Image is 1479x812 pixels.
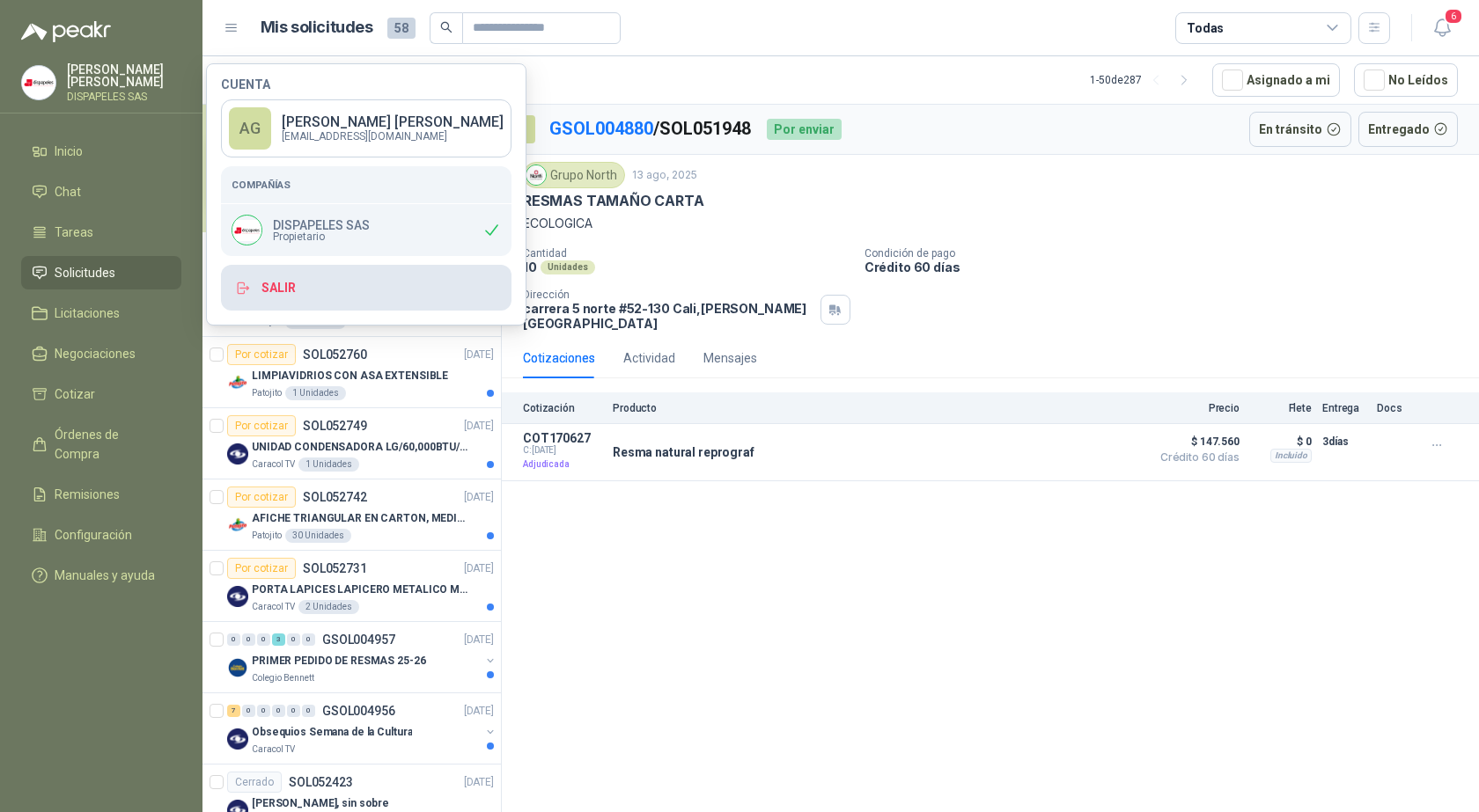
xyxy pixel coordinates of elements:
h4: Cuenta [221,78,511,91]
p: GSOL004956 [322,705,395,717]
span: Tareas [55,223,93,242]
span: Solicitudes [55,263,115,282]
a: Negociaciones [21,337,181,370]
div: Por enviar [767,119,842,140]
p: UNIDAD CONDENSADORA LG/60,000BTU/220V/R410A: I [252,439,471,456]
p: [PERSON_NAME], sin sobre [252,795,389,812]
div: 0 [287,633,300,646]
p: Dirección [523,289,813,301]
a: AG[PERSON_NAME] [PERSON_NAME][EMAIL_ADDRESS][DOMAIN_NAME] [221,99,511,157]
button: Asignado a mi [1212,63,1340,97]
p: Flete [1250,402,1312,414]
span: $ 147.560 [1152,431,1240,452]
div: Por cotizar [227,415,296,436]
button: Salir [221,265,511,311]
p: Entrega [1322,402,1366,414]
span: Configuración [55,525,132,545]
span: Remisiones [55,485,120,504]
p: [DATE] [464,703,494,720]
p: Obsequios Semana de la Cultura [252,724,412,741]
p: Producto [613,402,1141,414]
img: Company Logo [227,515,248,536]
div: Company LogoDISPAPELES SASPropietario [221,204,511,256]
p: Caracol TV [252,457,295,472]
p: Condición de pago [865,247,1472,260]
a: Cotizar [21,377,181,411]
p: DISPAPELES SAS [273,219,370,231]
span: C: [DATE] [523,445,602,456]
div: Unidades [541,260,595,274]
p: [DATE] [464,560,494,577]
p: Cotización [523,402,602,414]
h5: Compañías [232,177,501,193]
p: Caracol TV [252,743,295,757]
p: Colegio Bennett [252,671,314,685]
p: [EMAIL_ADDRESS][DOMAIN_NAME] [282,131,504,142]
img: Company Logo [22,66,55,99]
p: [DATE] [464,774,494,791]
div: Cotizaciones [523,348,595,368]
h1: Mis solicitudes [261,15,373,40]
div: 0 [287,705,300,717]
div: Por cotizar [227,486,296,508]
span: Crédito 60 días [1152,452,1240,463]
p: [DATE] [464,489,494,506]
p: Cantidad [523,247,850,260]
img: Company Logo [227,728,248,750]
div: Incluido [1270,449,1312,463]
span: Licitaciones [55,304,120,323]
img: Company Logo [227,586,248,607]
p: carrera 5 norte #52-130 Cali , [PERSON_NAME][GEOGRAPHIC_DATA] [523,301,813,331]
a: Órdenes de Compra [21,418,181,471]
button: En tránsito [1249,112,1351,147]
a: Tareas [21,216,181,249]
p: $ 0 [1250,431,1312,452]
div: 1 Unidades [298,457,359,472]
p: COT170627 [523,431,602,445]
a: Inicio [21,135,181,168]
button: No Leídos [1354,63,1458,97]
p: SOL052731 [303,562,367,574]
p: DISPAPELES SAS [67,91,181,102]
div: Todas [1187,18,1224,38]
p: [PERSON_NAME] [PERSON_NAME] [282,115,504,129]
span: search [440,21,453,33]
p: RESMAS TAMAÑO CARTA [523,192,704,210]
p: Docs [1377,402,1412,414]
div: 0 [227,633,240,646]
div: AG [229,107,271,150]
span: Inicio [55,142,83,161]
a: GSOL004880 [549,118,653,139]
p: ECOLOGICA [523,214,1458,233]
a: Por cotizarSOL052731[DATE] Company LogoPORTA LAPICES LAPICERO METALICO MALLA. IGUALES A LOS DEL L... [202,551,501,622]
div: 30 Unidades [285,529,351,543]
p: Caracol TV [252,600,295,614]
span: Manuales y ayuda [55,566,155,585]
p: Resma natural reprograf [613,445,754,459]
div: Mensajes [703,348,757,368]
p: 13 ago, 2025 [632,167,697,184]
div: 0 [257,705,270,717]
span: Chat [55,182,81,201]
div: 0 [302,705,315,717]
div: 7 [227,705,240,717]
div: Actividad [623,348,675,368]
p: SOL052760 [303,348,367,361]
span: Órdenes de Compra [55,425,165,464]
p: Crédito 60 días [865,260,1472,274]
a: Manuales y ayuda [21,559,181,592]
img: Company Logo [232,216,261,245]
p: / SOL051948 [549,115,753,143]
a: Por cotizarSOL052749[DATE] Company LogoUNIDAD CONDENSADORA LG/60,000BTU/220V/R410A: ICaracol TV1 ... [202,408,501,479]
div: 0 [257,633,270,646]
p: Patojito [252,529,282,543]
img: Company Logo [227,657,248,678]
span: Propietario [273,231,370,242]
p: [DATE] [464,418,494,435]
a: Solicitudes [21,256,181,289]
p: [DATE] [464,347,494,363]
p: LIMPIAVIDRIOS CON ASA EXTENSIBLE [252,368,448,384]
a: Por cotizarSOL052742[DATE] Company LogoAFICHE TRIANGULAR EN CARTON, MEDIDAS 30 CM X 45 CMPatojito... [202,479,501,551]
img: Company Logo [227,372,248,393]
div: Cerrado [227,772,282,793]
